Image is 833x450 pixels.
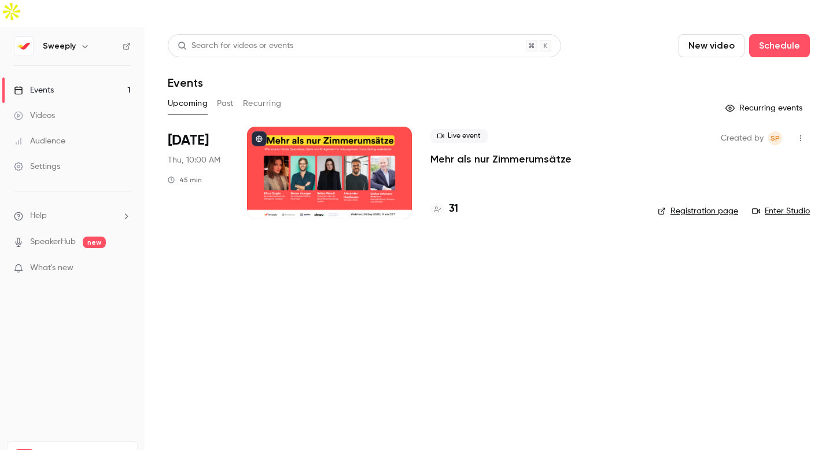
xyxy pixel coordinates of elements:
h6: Sweeply [43,40,76,52]
a: 31 [430,201,458,217]
span: What's new [30,262,73,274]
button: Past [217,94,234,113]
span: Created by [721,131,764,145]
button: Recurring [243,94,282,113]
button: Recurring events [720,99,810,117]
span: new [83,237,106,248]
span: Thu, 10:00 AM [168,154,220,166]
h1: Events [168,76,203,90]
div: Events [14,84,54,96]
span: SP [771,131,780,145]
div: Search for videos or events [178,40,293,52]
a: SpeakerHub [30,236,76,248]
div: Sep 18 Thu, 11:00 AM (Europe/Berlin) [168,127,228,219]
span: Help [30,210,47,222]
h4: 31 [449,201,458,217]
button: Upcoming [168,94,208,113]
a: Mehr als nur Zimmerumsätze [430,152,572,166]
div: Videos [14,110,55,121]
button: Schedule [749,34,810,57]
a: Registration page [658,205,738,217]
img: Sweeply [14,37,33,56]
span: Live event [430,129,488,143]
button: New video [679,34,744,57]
span: Sweeply Partnerships [768,131,782,145]
a: Enter Studio [752,205,810,217]
div: Audience [14,135,65,147]
div: 45 min [168,175,202,185]
div: Settings [14,161,60,172]
span: [DATE] [168,131,209,150]
li: help-dropdown-opener [14,210,131,222]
